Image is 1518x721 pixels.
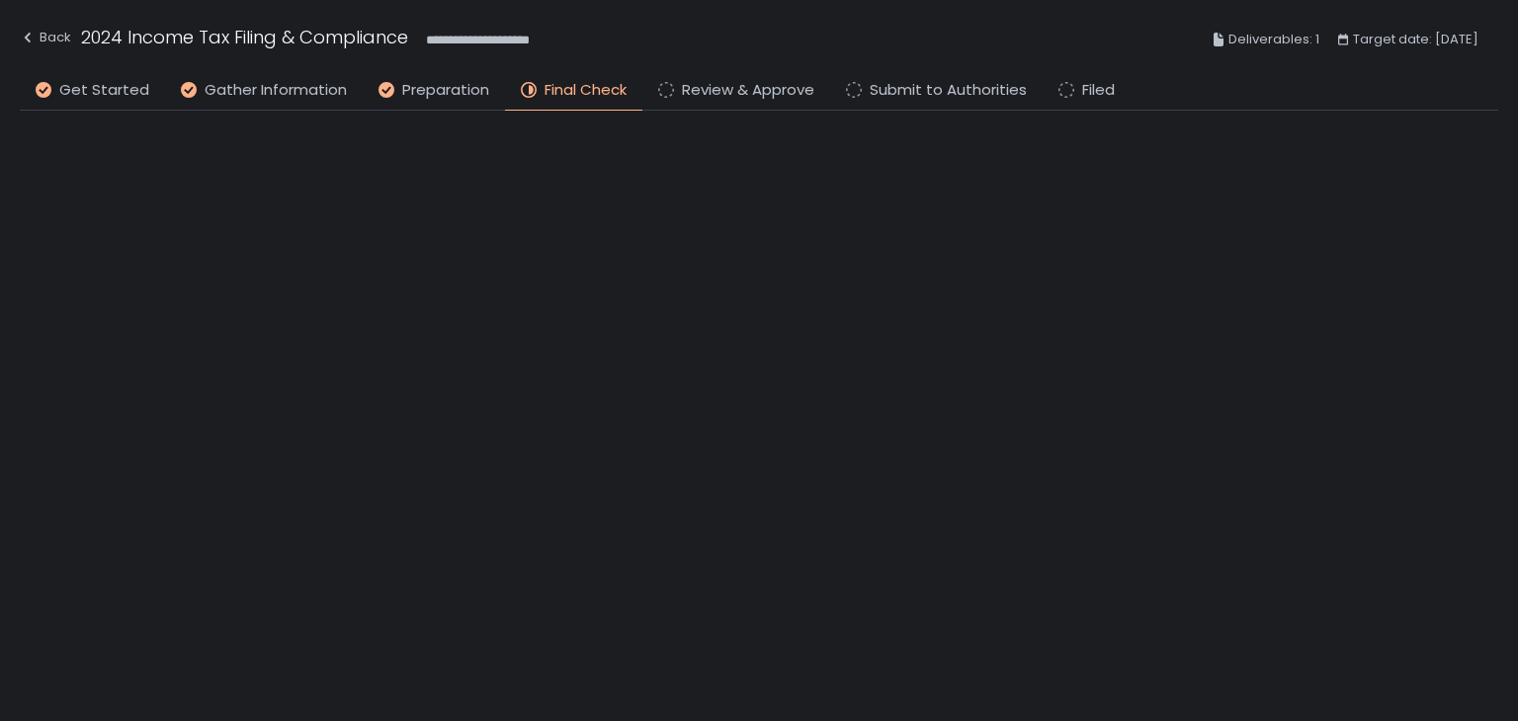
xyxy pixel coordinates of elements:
span: Gather Information [205,79,347,102]
span: Submit to Authorities [870,79,1027,102]
span: Get Started [59,79,149,102]
span: Filed [1082,79,1115,102]
h1: 2024 Income Tax Filing & Compliance [81,24,408,50]
div: Back [20,26,71,49]
span: Target date: [DATE] [1353,28,1478,51]
span: Review & Approve [682,79,814,102]
span: Preparation [402,79,489,102]
span: Deliverables: 1 [1228,28,1319,51]
button: Back [20,24,71,56]
span: Final Check [545,79,627,102]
